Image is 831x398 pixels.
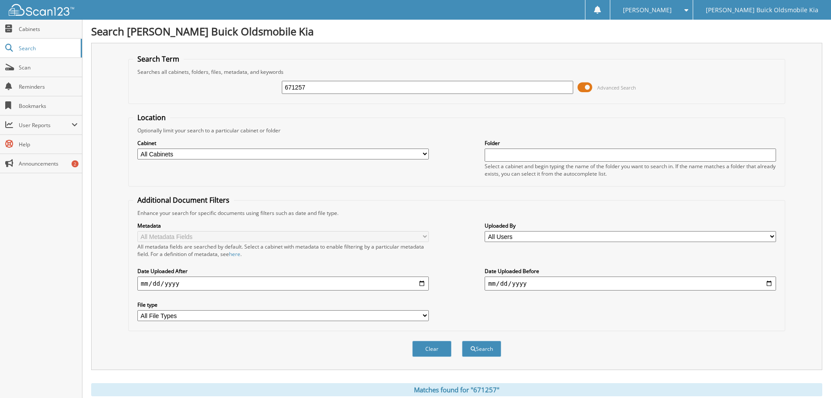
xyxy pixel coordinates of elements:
[485,163,776,177] div: Select a cabinet and begin typing the name of the folder you want to search in. If the name match...
[133,113,170,122] legend: Location
[72,160,79,167] div: 2
[91,383,822,396] div: Matches found for "671257"
[137,139,429,147] label: Cabinet
[137,277,429,291] input: start
[485,267,776,275] label: Date Uploaded Before
[19,25,78,33] span: Cabinets
[485,139,776,147] label: Folder
[19,141,78,148] span: Help
[462,341,501,357] button: Search
[91,24,822,38] h1: Search [PERSON_NAME] Buick Oldsmobile Kia
[597,84,636,91] span: Advanced Search
[137,301,429,308] label: File type
[623,7,672,13] span: [PERSON_NAME]
[133,209,780,217] div: Enhance your search for specific documents using filters such as date and file type.
[137,243,429,258] div: All metadata fields are searched by default. Select a cabinet with metadata to enable filtering b...
[19,121,72,129] span: User Reports
[133,68,780,76] div: Searches all cabinets, folders, files, metadata, and keywords
[706,7,818,13] span: [PERSON_NAME] Buick Oldsmobile Kia
[19,64,78,71] span: Scan
[19,83,78,90] span: Reminders
[137,267,429,275] label: Date Uploaded After
[19,102,78,110] span: Bookmarks
[485,277,776,291] input: end
[485,222,776,229] label: Uploaded By
[412,341,451,357] button: Clear
[137,222,429,229] label: Metadata
[19,45,76,52] span: Search
[133,195,234,205] legend: Additional Document Filters
[133,54,184,64] legend: Search Term
[133,127,780,134] div: Optionally limit your search to a particular cabinet or folder
[9,4,74,16] img: scan123-logo-white.svg
[19,160,78,167] span: Announcements
[229,250,240,258] a: here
